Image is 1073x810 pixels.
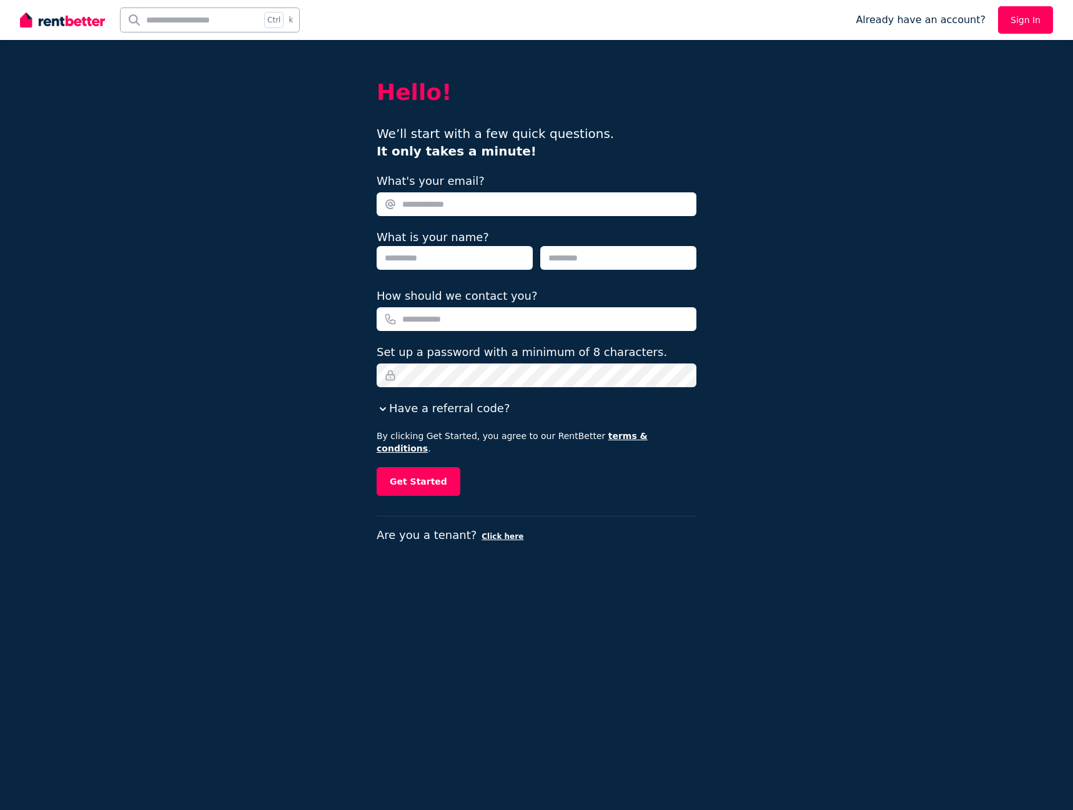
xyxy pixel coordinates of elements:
button: Click here [482,531,523,541]
label: What is your name? [377,230,489,244]
span: Ctrl [264,12,284,28]
img: RentBetter [20,11,105,29]
button: Have a referral code? [377,400,510,417]
b: It only takes a minute! [377,144,536,159]
label: How should we contact you? [377,287,538,305]
p: By clicking Get Started, you agree to our RentBetter . [377,430,696,455]
p: Are you a tenant? [377,526,696,544]
button: Get Started [377,467,460,496]
span: Already have an account? [856,12,986,27]
label: Set up a password with a minimum of 8 characters. [377,343,667,361]
label: What's your email? [377,172,485,190]
span: We’ll start with a few quick questions. [377,126,614,159]
span: k [289,15,293,25]
h2: Hello! [377,80,696,105]
a: Sign In [998,6,1053,34]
